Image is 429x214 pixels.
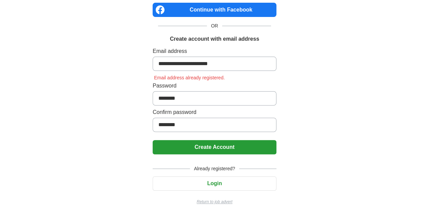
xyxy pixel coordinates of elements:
[153,75,226,80] span: Email address already registered.
[153,3,276,17] a: Continue with Facebook
[153,180,276,186] a: Login
[153,108,276,116] label: Confirm password
[153,140,276,154] button: Create Account
[153,199,276,205] a: Return to job advert
[190,165,239,172] span: Already registered?
[153,82,276,90] label: Password
[153,176,276,191] button: Login
[207,22,222,30] span: OR
[153,47,276,55] label: Email address
[170,35,259,43] h1: Create account with email address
